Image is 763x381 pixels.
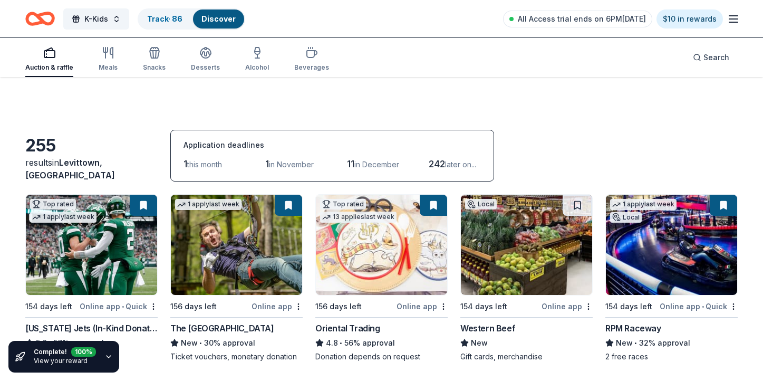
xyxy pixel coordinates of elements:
a: Image for Oriental TradingTop rated13 applieslast week156 days leftOnline appOriental Trading4.8•... [315,194,448,362]
button: Snacks [143,42,166,77]
a: Home [25,6,55,31]
div: Meals [99,63,118,72]
div: Gift cards, merchandise [460,351,593,362]
a: Image for RPM Raceway1 applylast weekLocal154 days leftOnline app•QuickRPM RacewayNew•32% approva... [605,194,738,362]
a: Discover [201,14,236,23]
img: Image for The Adventure Park [171,195,302,295]
a: Image for The Adventure Park1 applylast week156 days leftOnline appThe [GEOGRAPHIC_DATA]New•30% a... [170,194,303,362]
span: 1 [265,158,269,169]
img: Image for New York Jets (In-Kind Donation) [26,195,157,295]
div: Complete! [34,347,96,357]
div: 156 days left [170,300,217,313]
div: results [25,156,158,182]
img: Image for Oriental Trading [316,195,447,295]
div: 13 applies last week [320,212,397,223]
div: 32% approval [605,337,738,349]
div: Online app Quick [660,300,738,313]
div: Desserts [191,63,220,72]
div: 2 free races [605,351,738,362]
div: Local [610,212,642,223]
div: RPM Raceway [605,322,661,335]
span: in November [269,160,314,169]
span: • [340,339,342,347]
div: Local [465,199,497,209]
a: Image for Western BeefLocal154 days leftOnline appWestern BeefNewGift cards, merchandise [460,194,593,362]
a: Track· 86 [147,14,182,23]
button: K-Kids [63,8,129,30]
span: • [199,339,202,347]
a: Image for New York Jets (In-Kind Donation)Top rated1 applylast week154 days leftOnline app•Quick[... [25,194,158,362]
span: • [122,302,124,311]
span: New [471,337,488,349]
a: $10 in rewards [656,9,723,28]
span: K-Kids [84,13,108,25]
span: in December [354,160,399,169]
span: New [616,337,633,349]
span: later on... [445,160,476,169]
button: Track· 86Discover [138,8,245,30]
div: Top rated [320,199,366,209]
a: All Access trial ends on 6PM[DATE] [503,11,652,27]
div: 154 days left [460,300,507,313]
div: 156 days left [315,300,362,313]
span: New [181,337,198,349]
div: Beverages [294,63,329,72]
span: this month [187,160,222,169]
div: [US_STATE] Jets (In-Kind Donation) [25,322,158,335]
div: 1 apply last week [610,199,677,210]
div: 154 days left [605,300,652,313]
div: Alcohol [245,63,269,72]
button: Auction & raffle [25,42,73,77]
div: 1 apply last week [175,199,242,210]
div: Auction & raffle [25,63,73,72]
div: Snacks [143,63,166,72]
span: 242 [429,158,445,169]
div: 30% approval [170,337,303,349]
span: Search [703,51,729,64]
button: Alcohol [245,42,269,77]
div: The [GEOGRAPHIC_DATA] [170,322,274,335]
div: Western Beef [460,322,515,335]
div: Top rated [30,199,76,209]
div: 56% approval [315,337,448,349]
button: Meals [99,42,118,77]
div: Oriental Trading [315,322,380,335]
button: Desserts [191,42,220,77]
span: • [634,339,637,347]
div: 1 apply last week [30,212,96,223]
button: Search [684,47,738,68]
span: 11 [347,158,354,169]
span: • [702,302,704,311]
div: 255 [25,135,158,156]
a: View your reward [34,357,88,365]
div: Online app [252,300,303,313]
div: Donation depends on request [315,351,448,362]
div: Online app [397,300,448,313]
span: 4.8 [326,337,338,349]
span: in [25,157,115,180]
span: Levittown, [GEOGRAPHIC_DATA] [25,157,115,180]
button: Beverages [294,42,329,77]
img: Image for RPM Raceway [606,195,737,295]
div: Application deadlines [183,139,481,151]
div: Ticket vouchers, monetary donation [170,351,303,362]
div: 100 % [71,347,96,356]
span: 1 [183,158,187,169]
div: 154 days left [25,300,72,313]
span: All Access trial ends on 6PM[DATE] [518,13,646,25]
div: Online app [542,300,593,313]
div: Online app Quick [80,300,158,313]
img: Image for Western Beef [461,195,592,295]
